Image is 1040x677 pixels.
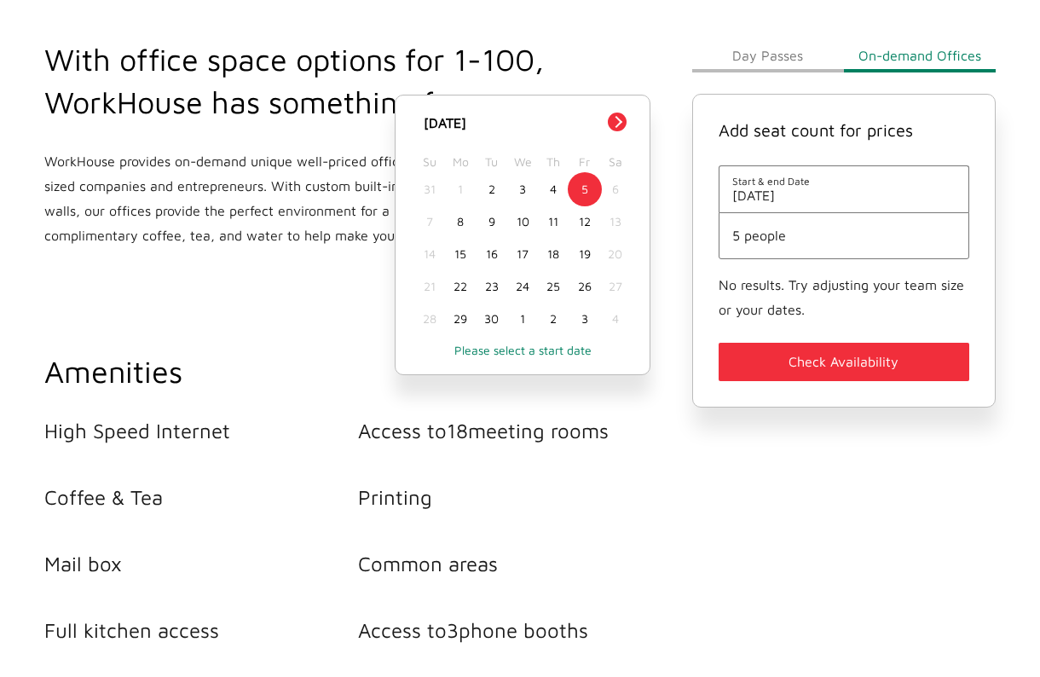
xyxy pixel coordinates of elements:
div: Sa [600,150,631,173]
h2: With office space options for 1-100, WorkHouse has something for everyone. [44,38,618,124]
li: Printing [358,485,672,509]
li: High Speed Internet [44,419,358,443]
div: Choose Thursday, September 4th, 2025 [538,173,569,205]
div: Choose Friday, September 5th, 2025 [569,173,599,205]
div: month 2025-09 [414,173,631,335]
li: Access to 18 meeting rooms [358,419,672,443]
button: Day Passes [692,38,844,72]
div: Choose Friday, October 3rd, 2025 [569,303,599,335]
div: Choose Tuesday, September 23rd, 2025 [477,270,507,303]
li: Access to 3 phone booths [358,618,672,642]
div: Choose Thursday, September 11th, 2025 [538,205,569,238]
h4: Add seat count for prices [719,120,969,140]
div: Choose Thursday, September 18th, 2025 [538,238,569,270]
button: Next Month [608,113,627,131]
div: Choose Thursday, October 2nd, 2025 [538,303,569,335]
div: Choose Wednesday, September 10th, 2025 [507,205,538,238]
div: Choose Monday, September 15th, 2025 [445,238,476,270]
button: On-demand Offices [844,38,996,72]
div: Tu [477,150,507,173]
p: Please select a start date [413,343,633,357]
div: Su [414,150,445,173]
li: Mail box [44,552,358,576]
div: Choose Friday, September 19th, 2025 [569,238,599,270]
small: No results. Try adjusting your team size or your dates. [719,277,964,317]
li: Common areas [358,552,672,576]
p: WorkHouse provides on-demand unique well-priced office spaces for small and medium-sized companie... [44,149,618,248]
button: Check Availability [719,343,969,381]
div: Th [538,150,569,173]
li: Coffee & Tea [44,485,358,509]
div: Choose Monday, September 22nd, 2025 [445,270,476,303]
div: Choose Wednesday, September 17th, 2025 [507,238,538,270]
div: Choose Wednesday, September 24th, 2025 [507,270,538,303]
div: Mo [445,150,476,173]
li: Full kitchen access [44,618,358,642]
div: Choose Wednesday, October 1st, 2025 [507,303,538,335]
div: Choose Friday, September 12th, 2025 [569,205,599,238]
button: Start & end Date[DATE] [732,175,956,203]
span: Start & end Date [732,175,956,188]
div: We [507,150,538,173]
div: Choose Tuesday, September 9th, 2025 [477,205,507,238]
div: Choose Tuesday, September 30th, 2025 [477,303,507,335]
div: Fr [569,150,599,173]
span: [DATE] [732,188,956,203]
div: Choose Wednesday, September 3rd, 2025 [507,173,538,205]
div: [DATE] [414,113,631,133]
div: Choose Tuesday, September 16th, 2025 [477,238,507,270]
button: 5 people [732,228,956,243]
div: Choose Thursday, September 25th, 2025 [538,270,569,303]
h2: Amenities [44,350,672,393]
div: Choose Tuesday, September 2nd, 2025 [477,173,507,205]
div: Choose Monday, September 29th, 2025 [445,303,476,335]
div: Choose Friday, September 26th, 2025 [569,270,599,303]
div: Choose Monday, September 8th, 2025 [445,205,476,238]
